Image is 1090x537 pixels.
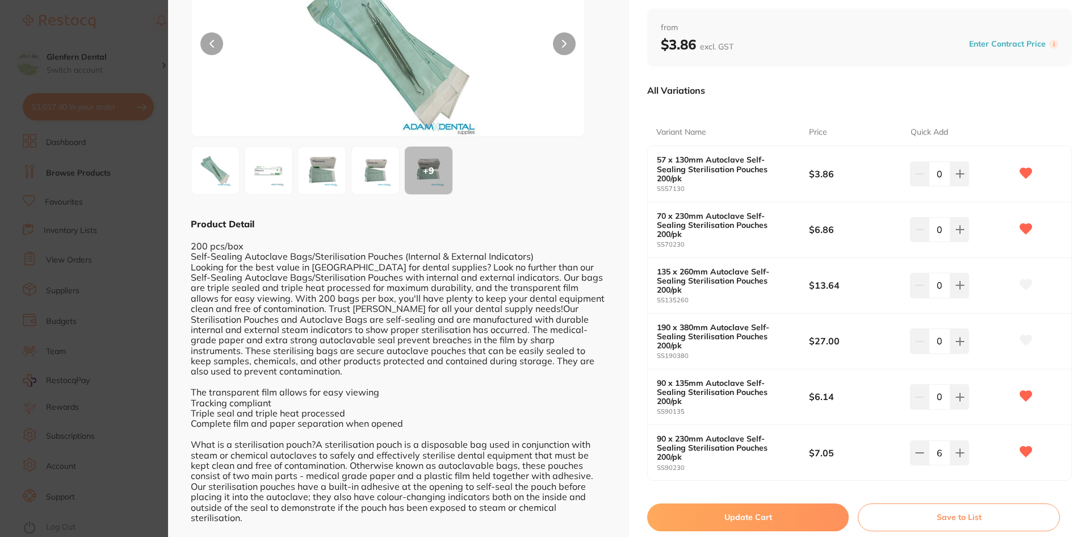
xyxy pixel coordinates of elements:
[809,335,900,347] b: $27.00
[191,218,254,230] b: Product Detail
[195,150,236,191] img: UklQT1VDSC5qcGc
[657,408,809,415] small: SS90135
[301,150,342,191] img: MjYwLmpwZw
[657,352,809,360] small: SS190380
[657,297,809,304] small: SS135260
[700,41,733,52] span: excl. GST
[191,230,606,523] div: 200 pcs/box Self-Sealing Autoclave Bags/Sterilisation Pouches (Internal & External Indicators) Lo...
[49,18,202,29] div: Hi [PERSON_NAME],
[661,36,733,53] b: $3.86
[966,39,1049,49] button: Enter Contract Price
[657,185,809,193] small: SS57130
[49,18,202,188] div: Message content
[657,464,809,472] small: SS90230
[809,390,900,403] b: $6.14
[911,127,948,138] p: Quick Add
[809,279,900,292] b: $13.64
[49,193,202,203] p: Message from Restocq, sent 1h ago
[657,323,794,350] b: 190 x 380mm Autoclave Self-Sealing Sterilisation Pouches 200/pk
[809,447,900,459] b: $7.05
[858,503,1060,531] button: Save to List
[26,20,44,39] img: Profile image for Restocq
[248,150,289,191] img: MzBfMi5qcGc
[647,503,849,531] button: Update Cart
[657,211,794,239] b: 70 x 230mm Autoclave Self-Sealing Sterilisation Pouches 200/pk
[657,241,809,248] small: SS70230
[355,150,396,191] img: MzgwLmpwZw
[661,22,1058,34] span: from
[809,223,900,236] b: $6.86
[809,168,900,180] b: $3.86
[809,127,827,138] p: Price
[657,155,794,182] b: 57 x 130mm Autoclave Self-Sealing Sterilisation Pouches 200/pk
[647,85,705,96] p: All Variations
[656,127,706,138] p: Variant Name
[405,147,452,194] div: + 9
[657,267,794,294] b: 135 x 260mm Autoclave Self-Sealing Sterilisation Pouches 200/pk
[657,434,794,461] b: 90 x 230mm Autoclave Self-Sealing Sterilisation Pouches 200/pk
[49,51,202,118] div: 🌱Get 20% off all RePractice products on Restocq until [DATE]. Simply head to Browse Products and ...
[657,378,794,406] b: 90 x 135mm Autoclave Self-Sealing Sterilisation Pouches 200/pk
[1049,40,1058,49] label: i
[49,96,195,116] i: Discount will be applied on the supplier’s end.
[49,34,202,45] div: Choose a greener path in healthcare!
[404,146,453,195] button: +9
[17,10,210,210] div: message notification from Restocq, 1h ago. Hi Julia, Choose a greener path in healthcare! 🌱Get 20...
